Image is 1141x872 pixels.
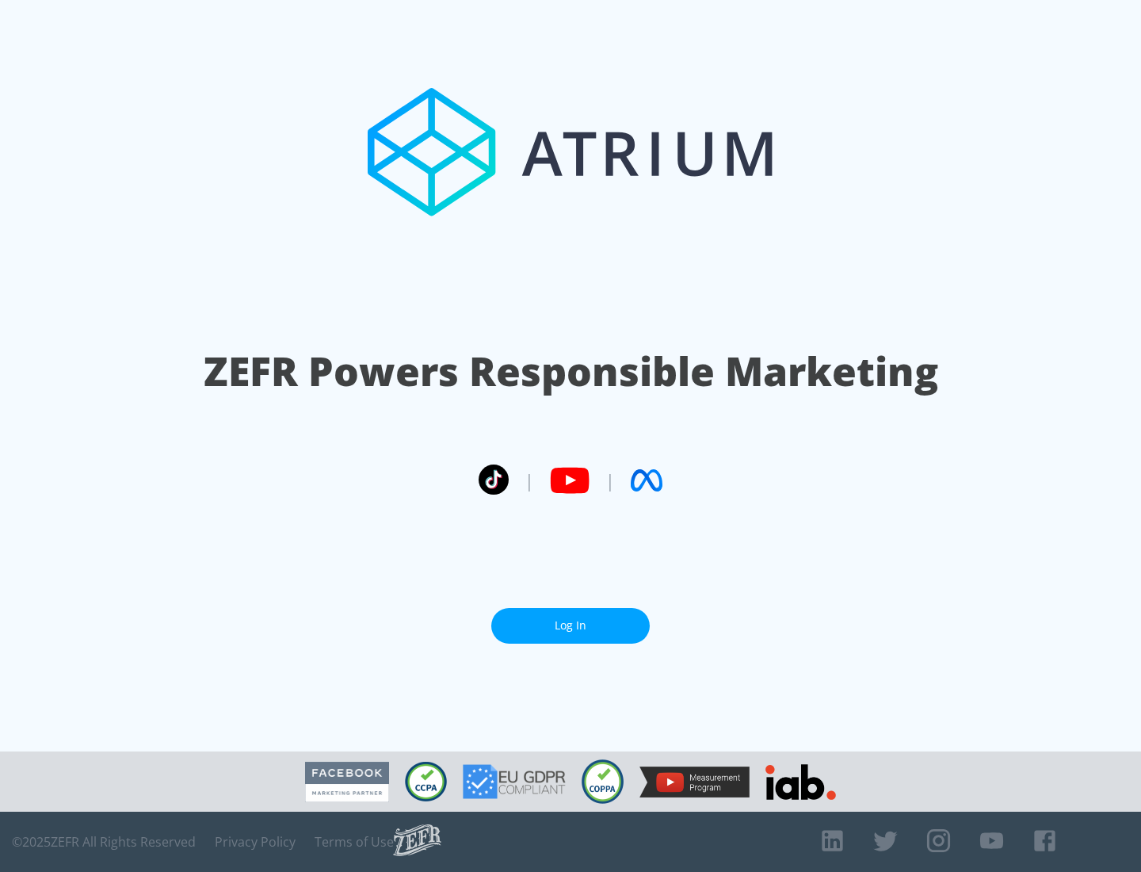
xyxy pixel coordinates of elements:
a: Log In [491,608,650,644]
span: | [605,469,615,492]
img: YouTube Measurement Program [639,767,750,797]
img: CCPA Compliant [405,762,447,801]
img: GDPR Compliant [463,764,566,799]
h1: ZEFR Powers Responsible Marketing [204,344,938,399]
a: Privacy Policy [215,834,296,850]
span: | [525,469,534,492]
img: Facebook Marketing Partner [305,762,389,802]
img: COPPA Compliant [582,759,624,804]
img: IAB [765,764,836,800]
a: Terms of Use [315,834,394,850]
span: © 2025 ZEFR All Rights Reserved [12,834,196,850]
